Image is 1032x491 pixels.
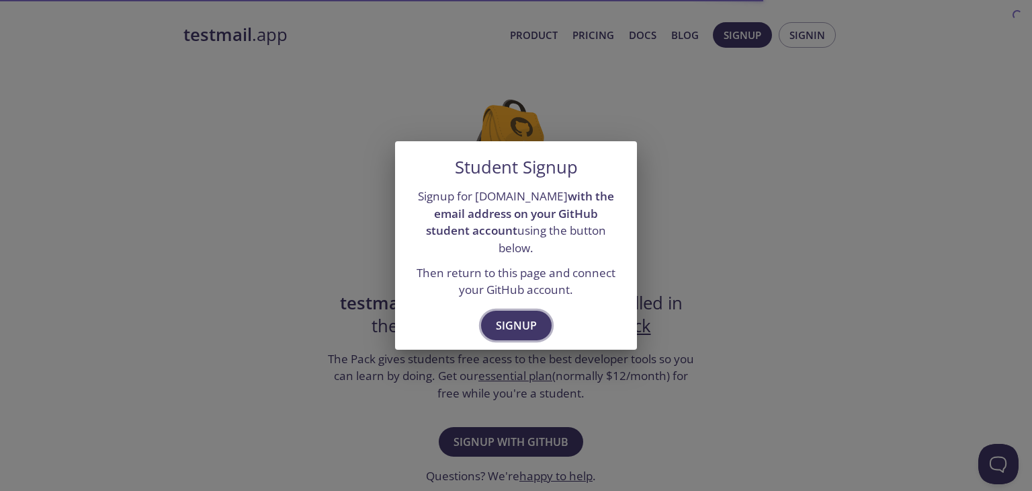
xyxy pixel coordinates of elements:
span: Signup [496,316,537,335]
h5: Student Signup [455,157,578,178]
p: Then return to this page and connect your GitHub account. [411,264,621,299]
strong: with the email address on your GitHub student account [426,188,614,238]
p: Signup for [DOMAIN_NAME] using the button below. [411,188,621,257]
button: Signup [481,311,552,340]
